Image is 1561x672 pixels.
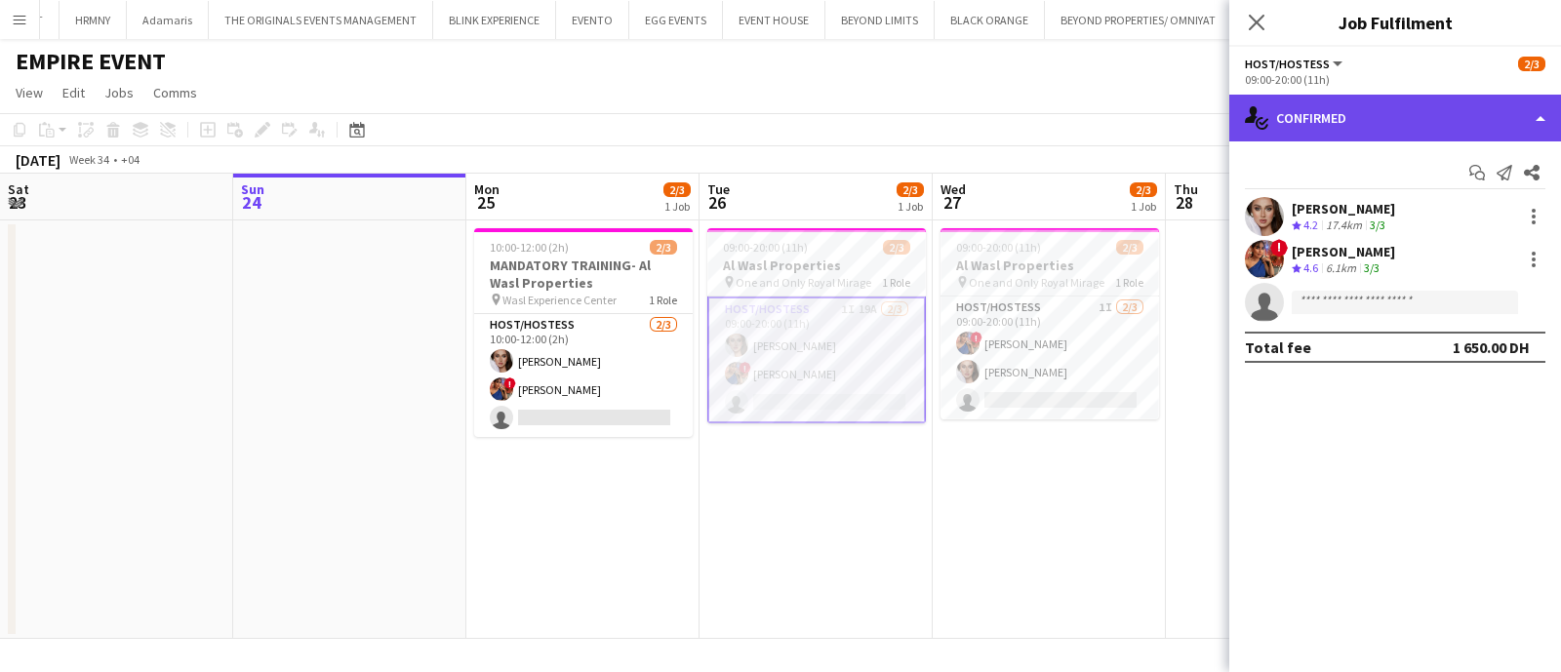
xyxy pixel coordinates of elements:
h3: Al Wasl Properties [707,257,926,274]
span: 4.6 [1303,260,1318,275]
div: 6.1km [1322,260,1360,277]
h3: Al Wasl Properties [941,257,1159,274]
h3: Job Fulfilment [1229,10,1561,35]
span: 2/3 [883,240,910,255]
span: Edit [62,84,85,101]
app-card-role: Host/Hostess1I19A2/309:00-20:00 (11h)[PERSON_NAME]![PERSON_NAME] [707,296,926,423]
div: +04 [121,152,140,167]
div: Total fee [1245,337,1311,357]
span: One and Only Royal Mirage [969,275,1104,290]
button: THE ORIGINALS EVENTS MANAGEMENT [209,1,433,39]
div: Confirmed [1229,95,1561,141]
span: 2/3 [1518,57,1545,71]
button: Host/Hostess [1245,57,1345,71]
span: Wasl Experience Center [502,293,617,307]
a: Edit [55,80,93,105]
button: BEYOND LIMITS [825,1,935,39]
div: 1 Job [664,199,690,214]
span: Host/Hostess [1245,57,1330,71]
h3: MANDATORY TRAINING- Al Wasl Properties [474,257,693,292]
span: 26 [704,191,730,214]
button: BEYOND PROPERTIES/ OMNIYAT [1045,1,1232,39]
app-card-role: Host/Hostess2/310:00-12:00 (2h)[PERSON_NAME]![PERSON_NAME] [474,314,693,437]
span: 2/3 [1130,182,1157,197]
span: ! [1270,239,1288,257]
button: EVENT HOUSE [723,1,825,39]
span: Sat [8,180,29,198]
span: 1 Role [649,293,677,307]
span: View [16,84,43,101]
app-job-card: 10:00-12:00 (2h)2/3MANDATORY TRAINING- Al Wasl Properties Wasl Experience Center1 RoleHost/Hostes... [474,228,693,437]
a: Comms [145,80,205,105]
div: 1 Job [898,199,923,214]
span: Wed [941,180,966,198]
span: 10:00-12:00 (2h) [490,240,569,255]
span: 4.2 [1303,217,1318,232]
button: Adamaris [127,1,209,39]
span: 1 Role [1115,275,1143,290]
span: 23 [5,191,29,214]
app-job-card: 09:00-20:00 (11h)2/3Al Wasl Properties One and Only Royal Mirage1 RoleHost/Hostess1I19A2/309:00-2... [707,228,926,423]
span: Sun [241,180,264,198]
span: ! [971,332,982,343]
span: Tue [707,180,730,198]
span: Week 34 [64,152,113,167]
div: 1 650.00 DH [1453,337,1530,357]
span: ! [740,362,751,374]
span: 24 [238,191,264,214]
h1: EMPIRE EVENT [16,47,166,76]
span: 09:00-20:00 (11h) [956,240,1041,255]
div: [PERSON_NAME] [1292,200,1395,217]
span: One and Only Royal Mirage [736,275,871,290]
div: 09:00-20:00 (11h) [1245,72,1545,87]
span: 2/3 [650,240,677,255]
button: BLINK EXPERIENCE [433,1,556,39]
span: ! [504,377,516,389]
span: 25 [471,191,500,214]
span: Jobs [104,84,134,101]
app-skills-label: 3/3 [1364,260,1380,275]
span: 2/3 [663,182,691,197]
span: 2/3 [1116,240,1143,255]
span: Comms [153,84,197,101]
button: EVENTO [556,1,629,39]
span: Mon [474,180,500,198]
div: 17.4km [1322,217,1366,234]
div: [PERSON_NAME] [1292,243,1395,260]
app-card-role: Host/Hostess1I2/309:00-20:00 (11h)![PERSON_NAME][PERSON_NAME] [941,296,1159,419]
span: 27 [938,191,966,214]
div: [DATE] [16,150,60,170]
a: Jobs [97,80,141,105]
span: 1 Role [882,275,910,290]
span: Thu [1174,180,1198,198]
button: HRMNY [60,1,127,39]
a: View [8,80,51,105]
app-job-card: 09:00-20:00 (11h)2/3Al Wasl Properties One and Only Royal Mirage1 RoleHost/Hostess1I2/309:00-20:0... [941,228,1159,419]
app-skills-label: 3/3 [1370,217,1385,232]
span: 09:00-20:00 (11h) [723,240,808,255]
span: 2/3 [897,182,924,197]
button: EGG EVENTS [629,1,723,39]
span: 28 [1171,191,1198,214]
button: BLACK ORANGE [935,1,1045,39]
div: 1 Job [1131,199,1156,214]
